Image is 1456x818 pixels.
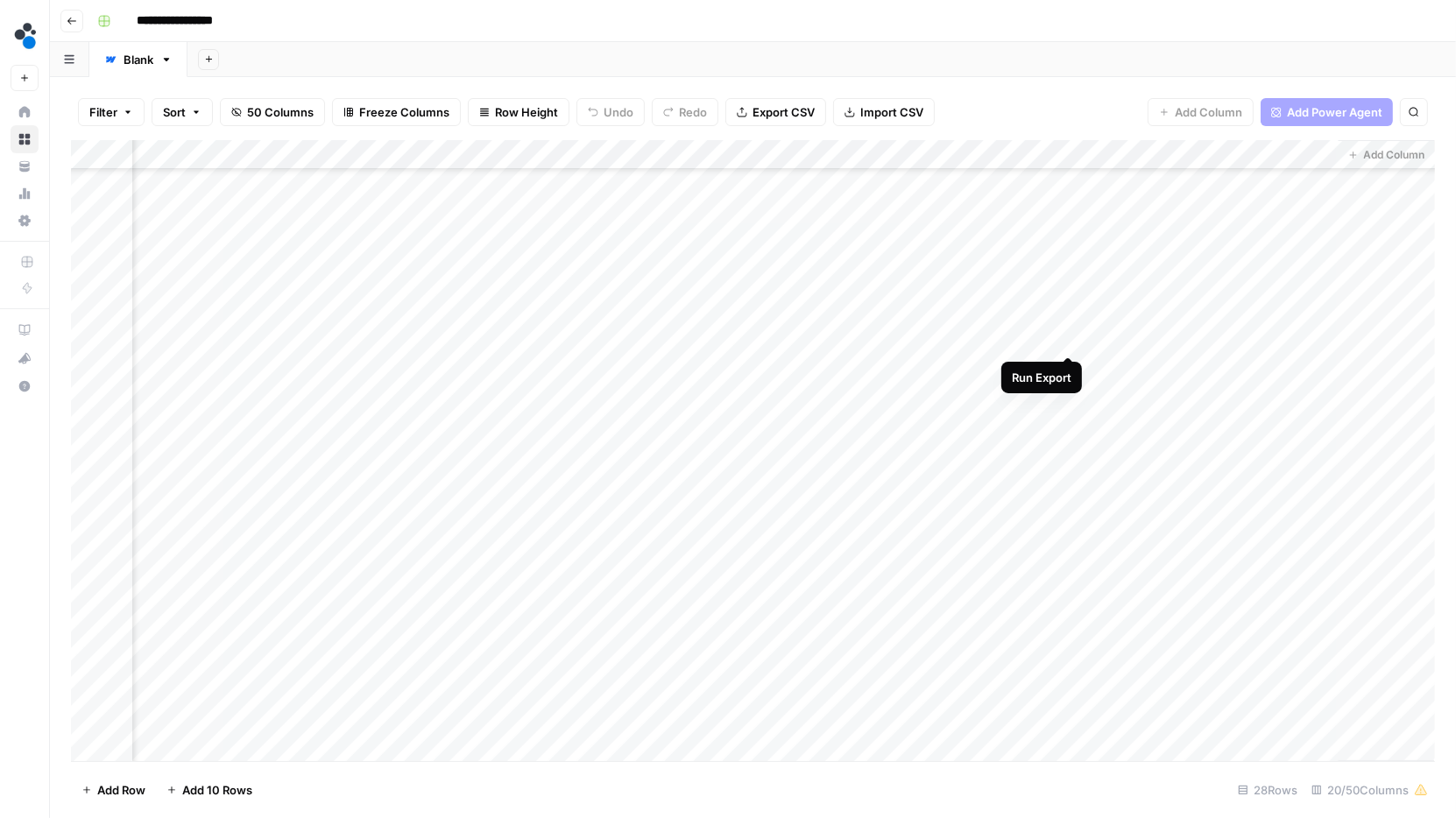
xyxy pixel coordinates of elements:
[1304,776,1435,804] div: 20/50 Columns
[332,98,461,126] button: Freeze Columns
[604,103,633,121] span: Undo
[11,207,39,235] a: Settings
[11,180,39,208] a: Usage
[1341,144,1432,166] button: Add Column
[124,51,153,68] div: Blank
[679,103,707,121] span: Redo
[89,103,117,121] span: Filter
[11,345,38,371] div: What's new?
[220,98,325,126] button: 50 Columns
[1231,776,1304,804] div: 28 Rows
[11,344,39,372] button: What's new?
[359,103,449,121] span: Freeze Columns
[163,103,186,121] span: Sort
[11,98,39,126] a: Home
[576,98,645,126] button: Undo
[156,776,263,804] button: Add 10 Rows
[468,98,569,126] button: Row Height
[247,103,314,121] span: 50 Columns
[1261,98,1393,126] button: Add Power Agent
[652,98,718,126] button: Redo
[97,781,145,799] span: Add Row
[725,98,826,126] button: Export CSV
[11,152,39,180] a: Your Data
[152,98,213,126] button: Sort
[11,372,39,400] button: Help + Support
[1287,103,1382,121] span: Add Power Agent
[182,781,252,799] span: Add 10 Rows
[89,42,187,77] a: Blank
[1175,103,1242,121] span: Add Column
[11,316,39,344] a: AirOps Academy
[11,125,39,153] a: Browse
[11,14,39,58] button: Workspace: spot.ai
[495,103,558,121] span: Row Height
[78,98,145,126] button: Filter
[1148,98,1254,126] button: Add Column
[71,776,156,804] button: Add Row
[753,103,815,121] span: Export CSV
[11,20,42,52] img: spot.ai Logo
[833,98,935,126] button: Import CSV
[860,103,923,121] span: Import CSV
[1364,147,1425,163] span: Add Column
[1012,369,1071,386] div: Run Export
